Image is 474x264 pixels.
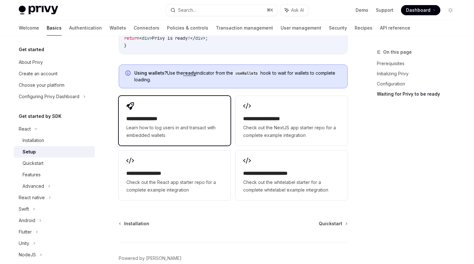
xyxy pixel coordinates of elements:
[167,20,208,36] a: Policies & controls
[319,220,347,227] a: Quickstart
[19,194,45,201] div: React native
[19,46,44,53] h5: Get started
[319,220,342,227] span: Quickstart
[280,4,308,16] button: Ask AI
[14,158,95,169] a: Quickstart
[110,20,126,36] a: Wallets
[377,69,461,79] a: Initializing Privy
[14,68,95,79] a: Create an account
[178,6,196,14] div: Search...
[329,20,347,36] a: Security
[119,96,230,146] a: **** **** **** *Learn how to log users in and transact with embedded wallets
[190,35,195,41] span: </
[19,20,39,36] a: Welcome
[243,124,340,139] span: Check out the NextJS app starter repo for a complete example integration
[139,35,142,41] span: <
[19,228,32,236] div: Flutter
[166,4,277,16] button: Search...⌘K
[401,5,440,15] a: Dashboard
[19,6,58,15] img: light logo
[14,135,95,146] a: Installation
[19,81,64,89] div: Choose your platform
[203,35,205,41] span: >
[233,70,260,77] code: useWallets
[14,146,95,158] a: Setup
[119,220,149,227] a: Installation
[124,35,139,41] span: return
[380,20,410,36] a: API reference
[126,124,223,139] span: Learn how to log users in and transact with embedded wallets
[19,112,62,120] h5: Get started by SDK
[126,179,223,194] span: Check out the React app starter repo for a complete example integration
[124,220,149,227] span: Installation
[119,151,230,200] a: **** **** **** ***Check out the React app starter repo for a complete example integration
[383,48,412,56] span: On this page
[119,255,182,261] a: Powered by [PERSON_NAME]
[150,35,152,41] span: >
[19,93,79,100] div: Configuring Privy Dashboard
[183,70,196,76] a: ready
[406,7,431,13] span: Dashboard
[23,137,44,144] div: Installation
[216,20,273,36] a: Transaction management
[19,205,29,213] div: Swift
[377,58,461,69] a: Prerequisites
[134,20,159,36] a: Connectors
[291,7,304,13] span: Ask AI
[23,171,41,179] div: Features
[19,251,36,259] div: NodeJS
[125,71,132,77] svg: Info
[19,125,31,133] div: React
[376,7,393,13] a: Support
[356,7,368,13] a: Demo
[14,79,95,91] a: Choose your platform
[445,5,456,15] button: Toggle dark mode
[23,159,43,167] div: Quickstart
[142,35,150,41] span: div
[19,58,43,66] div: About Privy
[134,70,341,83] span: Use the indicator from the hook to wait for wallets to complete loading.
[377,89,461,99] a: Waiting for Privy to be ready
[267,8,273,13] span: ⌘ K
[124,43,127,49] span: }
[14,169,95,180] a: Features
[377,79,461,89] a: Configuration
[152,35,190,41] span: Privy is ready!
[281,20,321,36] a: User management
[243,179,340,194] span: Check out the whitelabel starter for a complete whitelabel example integration
[47,20,62,36] a: Basics
[69,20,102,36] a: Authentication
[134,70,167,76] strong: Using wallets?
[236,151,347,200] a: **** **** **** **** ***Check out the whitelabel starter for a complete whitelabel example integra...
[23,148,36,156] div: Setup
[236,96,347,146] a: **** **** **** ****Check out the NextJS app starter repo for a complete example integration
[355,20,372,36] a: Recipes
[14,57,95,68] a: About Privy
[205,35,208,41] span: ;
[19,240,29,247] div: Unity
[23,182,44,190] div: Advanced
[19,217,35,224] div: Android
[19,70,57,78] div: Create an account
[195,35,203,41] span: div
